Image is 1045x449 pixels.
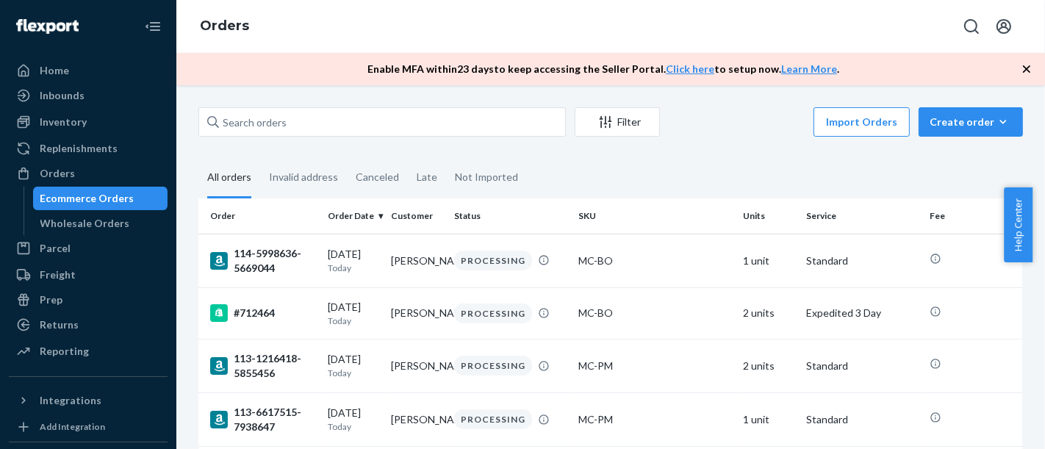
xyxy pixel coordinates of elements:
div: Returns [40,317,79,332]
input: Search orders [198,107,566,137]
td: [PERSON_NAME] [385,234,448,287]
div: Create order [930,115,1012,129]
a: Returns [9,313,168,337]
p: Standard [806,359,918,373]
div: All orders [207,158,251,198]
div: Invalid address [269,158,338,196]
p: Enable MFA within 23 days to keep accessing the Seller Portal. to setup now. . [367,62,839,76]
div: MC-PM [578,359,731,373]
td: [PERSON_NAME] [385,339,448,392]
p: Expedited 3 Day [806,306,918,320]
td: 1 unit [737,392,800,446]
th: Order [198,198,322,234]
div: Filter [575,115,659,129]
a: Reporting [9,340,168,363]
button: Import Orders [814,107,910,137]
button: Integrations [9,389,168,412]
th: Service [800,198,924,234]
div: MC-BO [578,306,731,320]
p: Today [328,420,379,433]
th: Order Date [322,198,385,234]
td: 2 units [737,339,800,392]
div: [DATE] [328,406,379,433]
div: PROCESSING [454,303,532,323]
a: Click here [666,62,714,75]
div: PROCESSING [454,251,532,270]
div: 113-6617515-7938647 [210,405,316,434]
td: 2 units [737,287,800,339]
a: Inventory [9,110,168,134]
div: Freight [40,267,76,282]
div: Late [417,158,437,196]
a: Orders [200,18,249,34]
button: Help Center [1004,187,1033,262]
div: Add Integration [40,420,105,433]
a: Add Integration [9,418,168,436]
td: [PERSON_NAME] [385,287,448,339]
div: Reporting [40,344,89,359]
div: Wholesale Orders [40,216,130,231]
div: Customer [391,209,442,222]
div: Replenishments [40,141,118,156]
button: Create order [919,107,1023,137]
a: Replenishments [9,137,168,160]
div: 114-5998636-5669044 [210,246,316,276]
p: Standard [806,254,918,268]
div: PROCESSING [454,409,532,429]
td: [PERSON_NAME] [385,392,448,446]
p: Today [328,315,379,327]
a: Wholesale Orders [33,212,168,235]
button: Close Navigation [138,12,168,41]
div: MC-PM [578,412,731,427]
th: Status [448,198,572,234]
p: Today [328,367,379,379]
div: Ecommerce Orders [40,191,134,206]
a: Home [9,59,168,82]
div: Not Imported [455,158,518,196]
div: [DATE] [328,247,379,274]
div: [DATE] [328,300,379,327]
div: Inbounds [40,88,85,103]
a: Ecommerce Orders [33,187,168,210]
p: Standard [806,412,918,427]
button: Filter [575,107,660,137]
th: Units [737,198,800,234]
th: Fee [924,198,1023,234]
div: Integrations [40,393,101,408]
a: Inbounds [9,84,168,107]
div: [DATE] [328,352,379,379]
div: Parcel [40,241,71,256]
div: 113-1216418-5855456 [210,351,316,381]
div: Prep [40,292,62,307]
a: Prep [9,288,168,312]
button: Open account menu [989,12,1019,41]
p: Today [328,262,379,274]
div: #712464 [210,304,316,322]
div: Home [40,63,69,78]
a: Freight [9,263,168,287]
div: MC-BO [578,254,731,268]
button: Open Search Box [957,12,986,41]
a: Parcel [9,237,168,260]
div: Inventory [40,115,87,129]
a: Learn More [781,62,837,75]
a: Orders [9,162,168,185]
div: Canceled [356,158,399,196]
div: Orders [40,166,75,181]
div: PROCESSING [454,356,532,376]
ol: breadcrumbs [188,5,261,48]
th: SKU [572,198,737,234]
td: 1 unit [737,234,800,287]
img: Flexport logo [16,19,79,34]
